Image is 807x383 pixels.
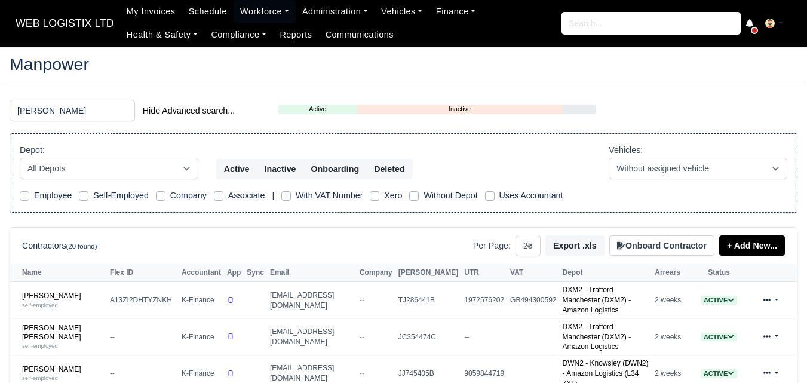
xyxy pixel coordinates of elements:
[22,302,58,308] small: self-employed
[461,282,507,318] td: 1972576202
[701,296,737,305] span: Active
[684,264,754,282] th: Status
[652,264,684,282] th: Arrears
[395,318,462,355] td: JC354474C
[357,104,563,114] a: Inactive
[170,189,207,203] label: Company
[559,264,652,282] th: Depot
[93,189,149,203] label: Self-Employed
[10,56,797,72] h2: Manpower
[473,239,511,253] label: Per Page:
[216,159,257,179] button: Active
[1,46,806,85] div: Manpower
[228,189,265,203] label: Associate
[507,264,559,282] th: VAT
[22,342,58,349] small: self-employed
[267,282,357,318] td: [EMAIL_ADDRESS][DOMAIN_NAME]
[701,333,737,342] span: Active
[357,264,395,282] th: Company
[179,264,224,282] th: Accountant
[244,264,267,282] th: Sync
[360,369,364,378] span: --
[384,189,402,203] label: Xero
[224,264,244,282] th: App
[34,189,72,203] label: Employee
[701,296,737,304] a: Active
[395,264,462,282] th: [PERSON_NAME]
[499,189,563,203] label: Uses Accountant
[366,159,412,179] button: Deleted
[562,323,631,351] a: DXM2 - Trafford Manchester (DXM2) - Amazon Logistics
[278,104,357,114] a: Active
[273,23,318,47] a: Reports
[10,100,135,121] input: Search (by name, email, transporter id) ...
[652,282,684,318] td: 2 weeks
[107,282,179,318] td: A13ZI2DHTYZNKH
[701,369,737,378] a: Active
[701,333,737,341] a: Active
[22,241,97,251] h6: Contractors
[22,324,104,350] a: [PERSON_NAME] [PERSON_NAME] self-employed
[296,189,363,203] label: With VAT Number
[120,23,205,47] a: Health & Safety
[561,12,741,35] input: Search...
[267,264,357,282] th: Email
[22,365,104,382] a: [PERSON_NAME] self-employed
[360,296,364,304] span: --
[20,143,45,157] label: Depot:
[303,159,367,179] button: Onboarding
[22,375,58,381] small: self-employed
[256,159,303,179] button: Inactive
[267,318,357,355] td: [EMAIL_ADDRESS][DOMAIN_NAME]
[179,282,224,318] td: K-Finance
[395,282,462,318] td: TJ286441B
[545,235,605,256] button: Export .xls
[360,333,364,341] span: --
[609,143,643,157] label: Vehicles:
[204,23,273,47] a: Compliance
[66,243,97,250] small: (20 found)
[747,326,807,383] iframe: Chat Widget
[507,282,559,318] td: GB494300592
[10,11,120,35] span: WEB LOGISTIX LTD
[179,318,224,355] td: K-Finance
[461,264,507,282] th: UTR
[135,100,243,121] button: Hide Advanced search...
[424,189,477,203] label: Without Depot
[562,286,631,314] a: DXM2 - Trafford Manchester (DXM2) - Amazon Logistics
[107,318,179,355] td: --
[22,292,104,309] a: [PERSON_NAME] self-employed
[107,264,179,282] th: Flex ID
[10,12,120,35] a: WEB LOGISTIX LTD
[719,235,785,256] a: + Add New...
[609,235,714,256] button: Onboard Contractor
[714,235,785,256] div: + Add New...
[272,191,274,200] span: |
[10,264,107,282] th: Name
[461,318,507,355] td: --
[319,23,401,47] a: Communications
[652,318,684,355] td: 2 weeks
